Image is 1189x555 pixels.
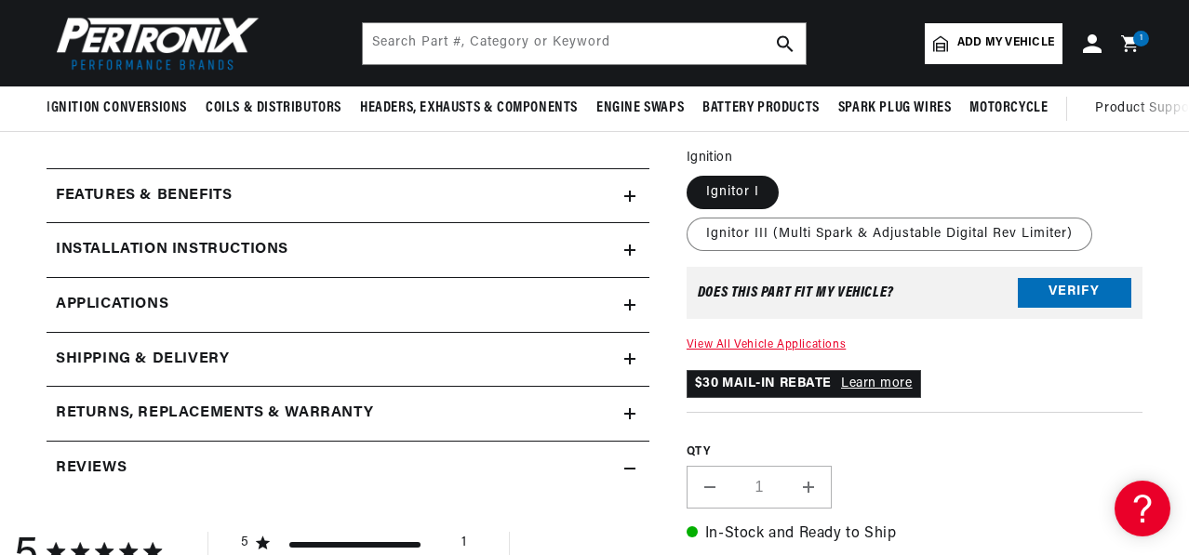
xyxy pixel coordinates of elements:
input: Search Part #, Category or Keyword [363,23,806,64]
span: Coils & Distributors [206,99,341,118]
button: Verify [1018,278,1131,308]
label: Ignitor III (Multi Spark & Adjustable Digital Rev Limiter) [687,218,1092,251]
a: Applications [47,278,649,333]
summary: Features & Benefits [47,169,649,223]
span: Spark Plug Wires [838,99,952,118]
summary: Battery Products [693,86,829,130]
img: Pertronix [47,11,261,75]
span: Motorcycle [969,99,1048,118]
h2: Reviews [56,456,127,481]
span: Headers, Exhausts & Components [360,99,578,118]
summary: Coils & Distributors [196,86,351,130]
summary: Shipping & Delivery [47,333,649,387]
span: Engine Swaps [596,99,684,118]
p: In-Stock and Ready to Ship [687,522,1142,547]
div: Does This part fit My vehicle? [698,285,894,300]
div: 5 [241,535,249,551]
span: Applications [56,293,168,317]
a: Add my vehicle [925,23,1062,64]
span: Battery Products [702,99,820,118]
a: Learn more [841,377,913,390]
label: Ignitor I [687,176,779,209]
summary: Ignition Conversions [47,86,196,130]
span: 1 [1140,31,1143,46]
span: Ignition Conversions [47,99,187,118]
span: Add my vehicle [957,34,1054,52]
summary: Installation instructions [47,223,649,277]
p: $30 MAIL-IN REBATE [687,370,921,398]
label: QTY [687,445,1142,461]
summary: Engine Swaps [587,86,693,130]
summary: Headers, Exhausts & Components [351,86,587,130]
h2: Returns, Replacements & Warranty [56,402,373,426]
h2: Features & Benefits [56,184,232,208]
h2: Shipping & Delivery [56,348,229,372]
button: search button [765,23,806,64]
legend: Ignition [687,148,734,167]
h2: Installation instructions [56,238,288,262]
summary: Reviews [47,442,649,496]
summary: Spark Plug Wires [829,86,961,130]
a: View All Vehicle Applications [687,339,846,350]
summary: Returns, Replacements & Warranty [47,387,649,441]
summary: Motorcycle [960,86,1057,130]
